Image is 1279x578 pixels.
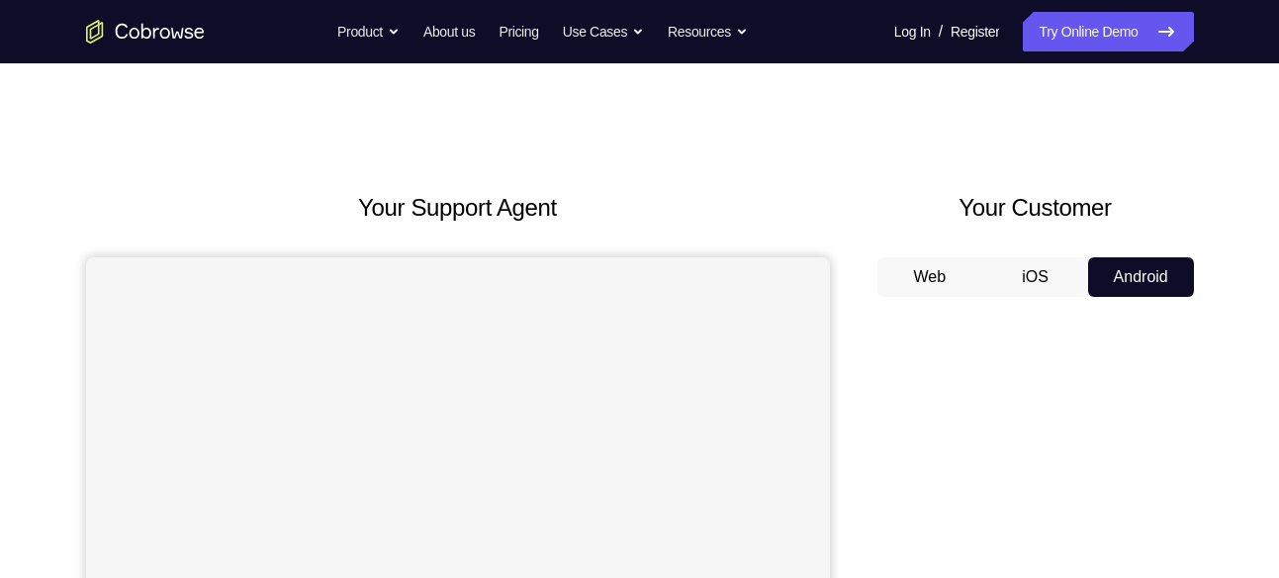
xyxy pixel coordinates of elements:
a: Try Online Demo [1023,12,1193,51]
a: Pricing [499,12,538,51]
button: Resources [668,12,748,51]
button: iOS [982,257,1088,297]
a: Register [951,12,999,51]
a: Log In [894,12,931,51]
h2: Your Support Agent [86,190,830,226]
h2: Your Customer [877,190,1194,226]
a: About us [423,12,475,51]
button: Android [1088,257,1194,297]
button: Use Cases [563,12,644,51]
span: / [939,20,943,44]
a: Go to the home page [86,20,205,44]
button: Web [877,257,983,297]
button: Product [337,12,400,51]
